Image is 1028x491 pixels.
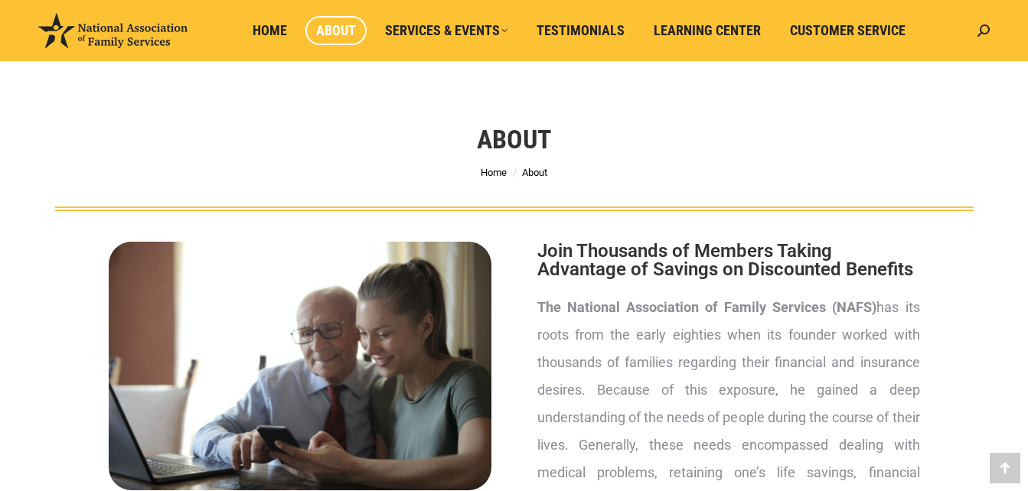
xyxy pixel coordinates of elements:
[537,299,877,315] strong: The National Association of Family Services (NAFS)
[316,22,356,39] span: About
[537,242,920,278] h2: Join Thousands of Members Taking Advantage of Savings on Discounted Benefits
[526,16,635,45] a: Testimonials
[477,122,551,156] h1: About
[654,22,761,39] span: Learning Center
[109,242,491,490] img: About National Association of Family Services
[38,13,188,48] img: National Association of Family Services
[253,22,287,39] span: Home
[779,16,916,45] a: Customer Service
[522,167,547,178] span: About
[242,16,298,45] a: Home
[481,167,507,178] a: Home
[305,16,367,45] a: About
[537,22,625,39] span: Testimonials
[790,22,906,39] span: Customer Service
[643,16,772,45] a: Learning Center
[385,22,507,39] span: Services & Events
